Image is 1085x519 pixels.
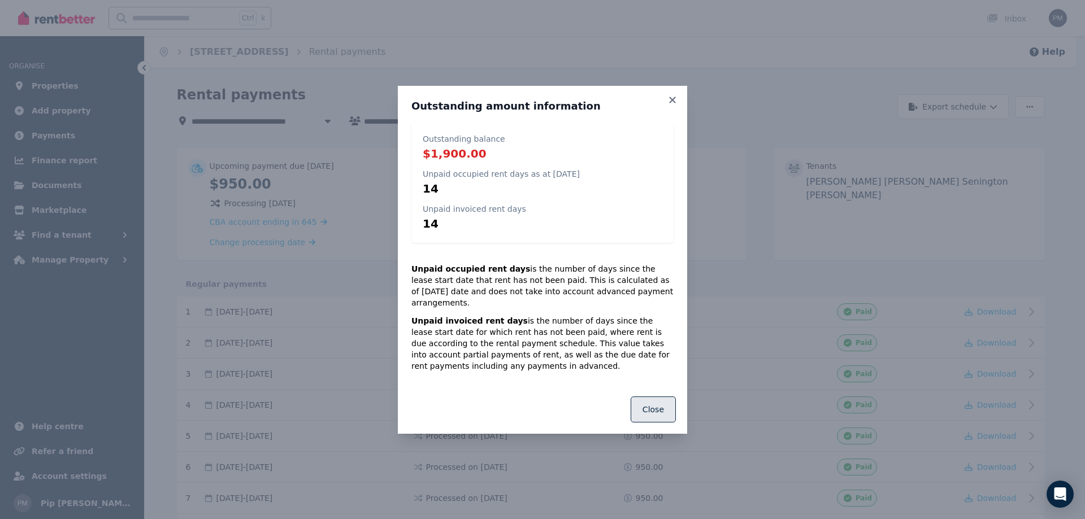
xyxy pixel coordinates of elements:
[423,181,580,197] p: 14
[423,133,505,145] p: Outstanding balance
[631,396,676,422] button: Close
[411,315,674,372] p: is the number of days since the lease start date for which rent has not been paid, where rent is ...
[411,99,674,113] h3: Outstanding amount information
[411,264,530,273] strong: Unpaid occupied rent days
[411,316,528,325] strong: Unpaid invoiced rent days
[423,203,526,215] p: Unpaid invoiced rent days
[411,263,674,308] p: is the number of days since the lease start date that rent has not been paid. This is calculated ...
[1047,481,1074,508] div: Open Intercom Messenger
[423,216,526,232] p: 14
[423,146,505,162] p: $1,900.00
[423,168,580,180] p: Unpaid occupied rent days as at [DATE]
